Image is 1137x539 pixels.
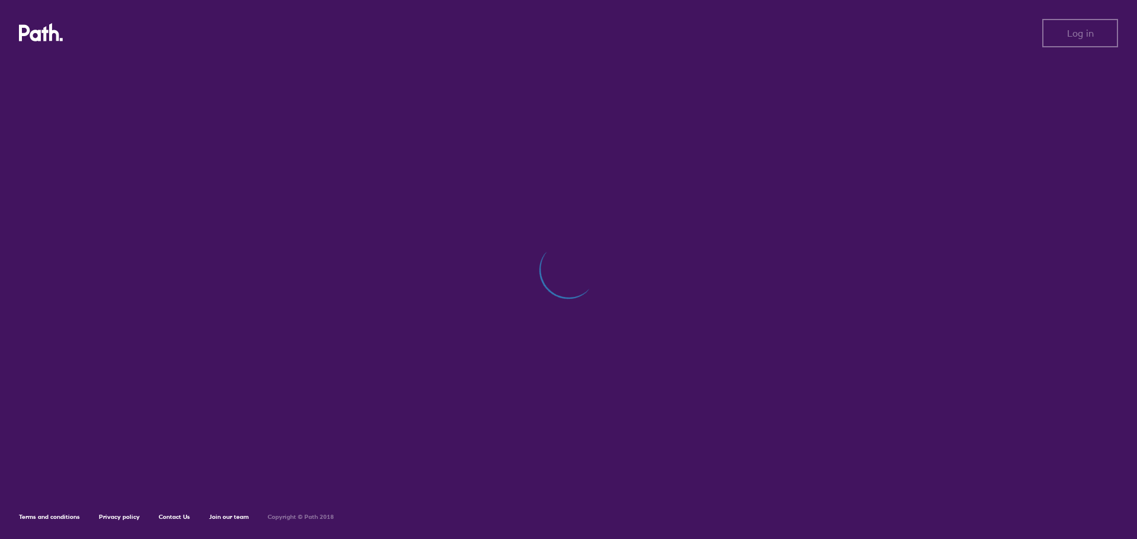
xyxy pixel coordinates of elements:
button: Log in [1042,19,1118,47]
h6: Copyright © Path 2018 [268,514,334,521]
a: Privacy policy [99,513,140,521]
a: Join our team [209,513,249,521]
a: Terms and conditions [19,513,80,521]
span: Log in [1067,28,1094,38]
a: Contact Us [159,513,190,521]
